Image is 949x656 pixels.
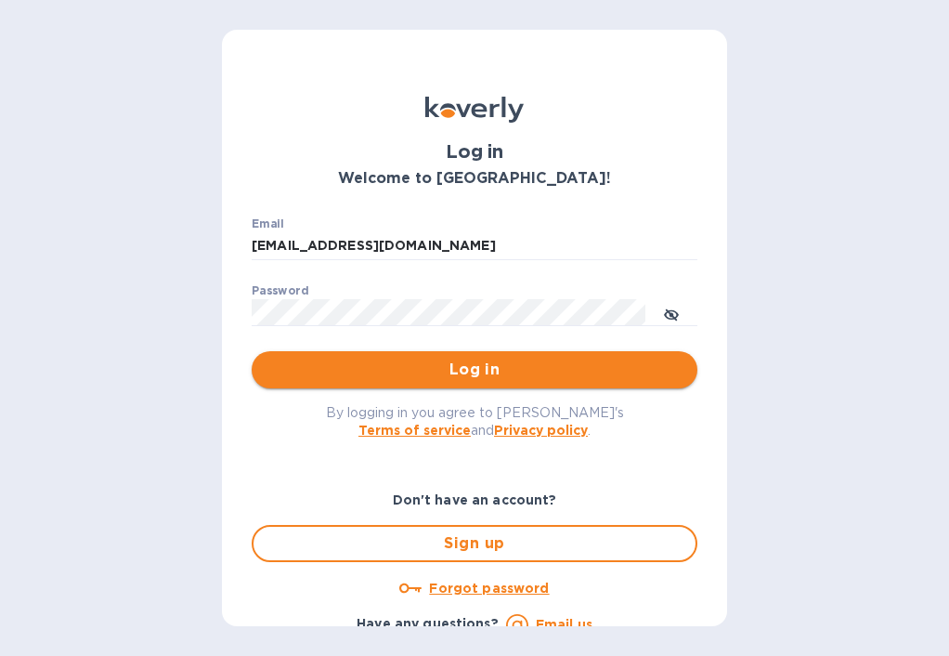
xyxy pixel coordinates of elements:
[425,97,524,123] img: Koverly
[358,423,471,438] a: Terms of service
[326,405,624,438] span: By logging in you agree to [PERSON_NAME]'s and .
[266,359,682,381] span: Log in
[252,141,697,163] h1: Log in
[393,492,557,507] b: Don't have an account?
[494,423,588,438] a: Privacy policy
[252,170,697,188] h3: Welcome to [GEOGRAPHIC_DATA]!
[429,581,549,596] u: Forgot password
[252,351,697,388] button: Log in
[268,532,681,555] span: Sign up
[653,295,690,332] button: toggle password visibility
[357,616,499,631] b: Have any questions?
[252,232,697,260] input: Enter email address
[536,616,592,631] a: Email us
[252,525,697,562] button: Sign up
[252,219,284,230] label: Email
[252,285,308,296] label: Password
